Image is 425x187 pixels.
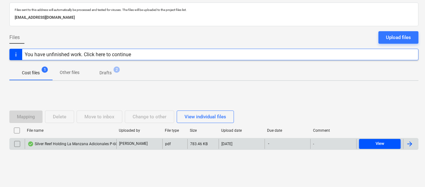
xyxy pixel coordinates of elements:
[114,66,120,73] span: 2
[221,142,232,146] div: [DATE]
[267,141,270,146] span: -
[359,139,401,149] button: View
[190,142,208,146] div: 783.46 KB
[221,128,262,133] div: Upload date
[28,141,193,146] div: Silver Reef Holding La Manzana Adicionales P-603 La Manzana Adicionales DAQ-1615 V1.pdf
[177,111,234,123] button: View individual files
[394,157,425,187] iframe: Chat Widget
[313,128,354,133] div: Comment
[15,14,413,21] p: [EMAIL_ADDRESS][DOMAIN_NAME]
[386,33,411,42] div: Upload files
[22,70,40,76] p: Cost files
[60,69,79,76] p: Other files
[394,157,425,187] div: Widget de chat
[119,141,148,146] p: [PERSON_NAME]
[185,113,226,121] div: View individual files
[25,52,131,57] div: You have unfinished work. Click here to continue
[376,140,384,147] div: View
[15,8,413,12] p: Files sent to this address will automatically be processed and tested for viruses. The files will...
[27,128,114,133] div: File name
[99,70,112,76] p: Drafts
[378,31,418,44] button: Upload files
[28,141,34,146] div: OCR finished
[165,128,185,133] div: File type
[9,34,20,41] span: Files
[190,128,216,133] div: Size
[267,128,308,133] div: Due date
[165,142,171,146] div: pdf
[42,66,48,73] span: 1
[119,128,160,133] div: Uploaded by
[313,142,314,146] div: -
